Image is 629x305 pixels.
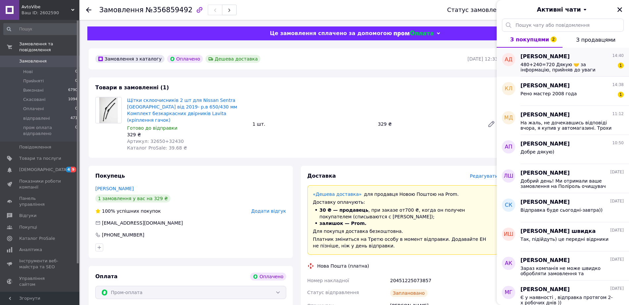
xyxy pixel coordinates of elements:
[447,7,508,13] div: Статус замовлення
[307,173,336,179] span: Доставка
[19,155,61,161] span: Товари та послуги
[95,55,164,63] div: Замовлення з каталогу
[23,97,46,103] span: Скасовані
[19,224,37,230] span: Покупці
[320,207,369,213] span: 30 ₴ — продавець
[520,207,603,213] span: Відправка буде сьогодні-завтра))
[390,289,427,297] div: Заплановано
[618,63,624,68] span: 1
[520,91,577,96] span: Рено мастер 2008 года
[99,6,144,14] span: Замовлення
[504,114,513,122] span: МД
[19,247,42,253] span: Аналітика
[102,220,183,226] span: [EMAIL_ADDRESS][DOMAIN_NAME]
[505,143,513,151] span: АП
[520,237,608,242] span: Так, підійдуть) це передні відрники
[313,199,493,205] div: Доставку оплачують:
[313,236,493,249] div: Платник зміниться на Третю особу в момент відправки. Додавайте ЕН не пізніше, ніж у день відправки.
[19,41,79,53] span: Замовлення та повідомлення
[75,69,77,75] span: 0
[95,273,117,280] span: Оплата
[520,178,614,189] span: Добрий день! Ми отримали ваше замовлення на Поліроль очищувач для пластику спрей з запахом лимона...
[505,56,512,64] span: АД
[520,120,614,131] span: На жаль, не дочекавшись відповіді вчора, я купив у автомагазині. Трохи дорожче, але вже встановив...
[127,145,187,151] span: Каталог ProSale: 39.68 ₴
[504,231,513,238] span: Иш
[22,10,79,16] div: Ваш ID: 2602590
[515,5,610,14] button: Активні чати
[505,85,512,93] span: КЛ
[610,169,624,175] span: [DATE]
[562,32,629,48] button: З продавцями
[19,258,61,270] span: Інструменти веб-майстра та SEO
[505,289,513,296] span: МГ
[520,257,570,264] span: [PERSON_NAME]
[75,78,77,84] span: 0
[612,53,624,59] span: 14:40
[23,69,33,75] span: Нові
[537,5,581,14] span: Активні чати
[3,23,78,35] input: Пошук
[23,78,44,84] span: Прийняті
[146,6,193,14] span: №356859492
[316,263,371,269] div: Нова Пошта (платна)
[101,232,145,238] div: [PHONE_NUMBER]
[75,125,77,137] span: 0
[497,77,629,106] button: КЛ[PERSON_NAME]14:38Рено мастер 2008 года1
[497,251,629,281] button: АК[PERSON_NAME][DATE]Зараз компанія не може швидко обробляти замовлення та повідомлення, оскільки...
[375,119,482,129] div: 329 ₴
[497,164,629,193] button: ЛШ[PERSON_NAME][DATE]Добрий день! Ми отримали ваше замовлення на Поліроль очищувач для пластику с...
[127,131,247,138] div: 329 ₴
[23,106,44,112] span: Оплачені
[497,193,629,222] button: СК[PERSON_NAME][DATE]Відправка буде сьогодні-завтра))
[610,286,624,291] span: [DATE]
[95,173,125,179] span: Покупець
[610,257,624,262] span: [DATE]
[95,186,134,191] a: [PERSON_NAME]
[504,172,513,180] span: ЛШ
[19,213,36,219] span: Відгуки
[167,55,203,63] div: Оплачено
[313,207,493,220] li: , при заказе от 700 ₴ , когда он получен покупателем (списываются с [PERSON_NAME]);
[19,196,61,207] span: Панель управління
[612,140,624,146] span: 10:50
[520,149,554,154] span: Добре дякую)
[520,111,570,119] span: [PERSON_NAME]
[307,290,359,295] span: Статус відправлення
[95,208,161,214] div: успішних покупок
[95,84,169,91] span: Товари в замовленні (1)
[313,191,493,197] div: для продавця Новою Поштою на Prom.
[505,201,513,209] span: СК
[497,135,629,164] button: АП[PERSON_NAME]10:50Добре дякую)
[612,82,624,88] span: 14:38
[497,48,629,77] button: АД[PERSON_NAME]14:40480+240=720 Дякую 🤝 за інформацію, прийняв до уваги1
[468,56,498,62] time: [DATE] 12:33
[510,36,549,43] span: З покупцями
[68,97,77,103] span: 1094
[616,6,624,14] button: Закрити
[19,178,61,190] span: Показники роботи компанії
[520,266,614,276] span: Зараз компанія не може швидко обробляти замовлення та повідомлення, оскільки за її графіком робот...
[250,119,375,129] div: 1 шт.
[127,125,177,131] span: Готово до відправки
[102,208,115,214] span: 100%
[502,19,624,32] input: Пошук чату або повідомлення
[23,87,44,93] span: Виконані
[389,275,499,286] div: 20451225073857
[251,208,286,214] span: Додати відгук
[307,278,349,283] span: Номер накладної
[485,117,498,131] a: Редагувати
[22,4,71,10] span: AvtoVibe
[610,228,624,233] span: [DATE]
[576,37,615,43] span: З продавцями
[551,36,557,42] span: 2
[19,167,68,173] span: [DEMOGRAPHIC_DATA]
[612,111,624,117] span: 11:12
[320,221,367,226] span: залишок — Prom.
[70,115,77,121] span: 471
[520,228,596,235] span: [PERSON_NAME] швидка
[250,273,286,281] div: Оплачено
[470,173,498,179] span: Редагувати
[520,169,570,177] span: [PERSON_NAME]
[520,286,570,293] span: [PERSON_NAME]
